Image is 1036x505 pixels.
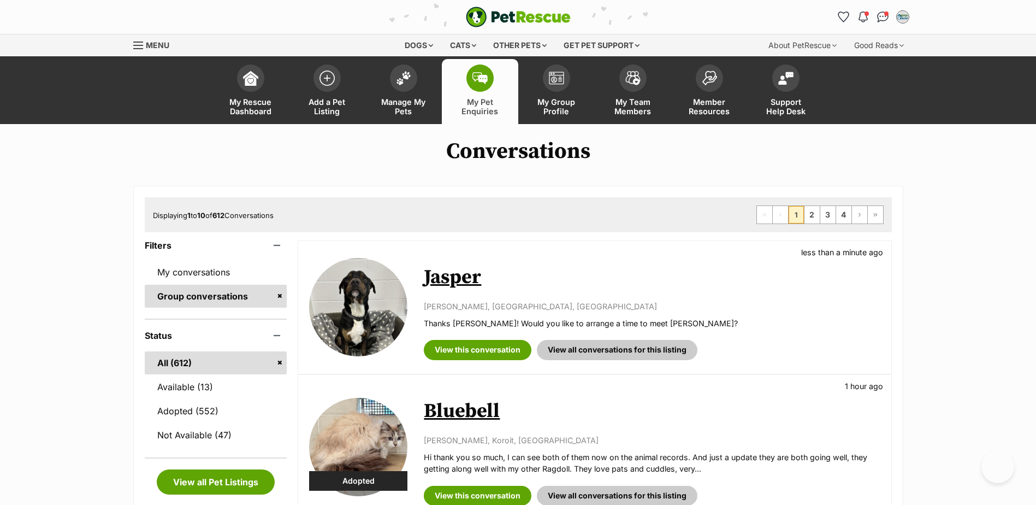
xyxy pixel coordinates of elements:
[595,59,671,124] a: My Team Members
[820,206,836,224] a: Page 3
[133,34,177,54] a: Menu
[859,11,867,22] img: notifications-46538b983faf8c2785f20acdc204bb7945ddae34d4c08c2a6579f10ce5e182be.svg
[518,59,595,124] a: My Group Profile
[424,399,500,424] a: Bluebell
[442,59,518,124] a: My Pet Enquiries
[145,351,287,374] a: All (612)
[608,97,658,116] span: My Team Members
[243,71,258,86] img: dashboard-icon-eb2f2d2d3e046f16d808141f083e7271f6b2e854fb5c12c21221c1fb7104beca.svg
[486,34,554,56] div: Other pets
[537,340,697,360] a: View all conversations for this listing
[424,318,880,329] p: Thanks [PERSON_NAME]! Would you like to arrange a time to meet [PERSON_NAME]?
[556,34,647,56] div: Get pet support
[625,71,641,85] img: team-members-icon-5396bd8760b3fe7c0b43da4ab00e1e3bb1a5d9ba89233759b79545d2d3fc5d0d.svg
[397,34,441,56] div: Dogs
[309,471,407,491] div: Adopted
[789,206,804,224] span: Page 1
[145,240,287,250] header: Filters
[145,375,287,398] a: Available (13)
[424,451,880,475] p: Hi thank you so much, I can see both of them now on the animal records. And just a update they ar...
[145,400,287,422] a: Adopted (552)
[145,331,287,340] header: Status
[303,97,352,116] span: Add a Pet Listing
[852,206,867,224] a: Next page
[472,72,488,84] img: pet-enquiries-icon-7e3ad2cf08bfb03b45e93fb7055b45f3efa6380592205ae92323e6603595dc1f.svg
[671,59,748,124] a: Member Resources
[424,340,531,360] a: View this conversation
[145,261,287,284] a: My conversations
[212,211,224,220] strong: 612
[773,206,788,224] span: Previous page
[197,211,205,220] strong: 10
[319,71,335,86] img: add-pet-listing-icon-0afa8454b4691262ce3f59096e99ab1cd57d4a30225e0717b998d2c9b9846f56.svg
[702,71,717,85] img: member-resources-icon-8e73f808a243e03378d46382f2149f9095a855e16c252ad45f914b54edf8863c.svg
[365,59,442,124] a: Manage My Pets
[981,450,1014,483] iframe: Help Scout Beacon - Open
[145,424,287,447] a: Not Available (47)
[146,40,169,50] span: Menu
[877,11,889,22] img: chat-41dd97257d64d25036548639549fe6c8038ab92f7586957e7f3b1b290dea8141.svg
[897,11,908,22] img: Matisse profile pic
[145,285,287,308] a: Group conversations
[424,265,481,290] a: Jasper
[309,398,407,496] img: Bluebell
[424,301,880,312] p: [PERSON_NAME], [GEOGRAPHIC_DATA], [GEOGRAPHIC_DATA]
[835,8,853,26] a: Favourites
[801,246,883,258] p: less than a minute ago
[894,8,911,26] button: My account
[756,205,884,224] nav: Pagination
[532,97,581,116] span: My Group Profile
[778,72,794,85] img: help-desk-icon-fdf02630f3aa405de69fd3d07c3f3aa587a6932b1a1747fa1d2bba05be0121f9.svg
[466,7,571,27] img: logo-e224e6f780fb5917bec1dbf3a21bbac754714ae5b6737aabdf751b685950b380.svg
[845,380,883,392] p: 1 hour ago
[855,8,872,26] button: Notifications
[685,97,734,116] span: Member Resources
[836,206,851,224] a: Page 4
[466,7,571,27] a: PetRescue
[748,59,824,124] a: Support Help Desk
[212,59,289,124] a: My Rescue Dashboard
[868,206,883,224] a: Last page
[874,8,892,26] a: Conversations
[761,34,844,56] div: About PetRescue
[549,72,564,85] img: group-profile-icon-3fa3cf56718a62981997c0bc7e787c4b2cf8bcc04b72c1350f741eb67cf2f40e.svg
[804,206,820,224] a: Page 2
[846,34,911,56] div: Good Reads
[153,211,274,220] span: Displaying to of Conversations
[309,258,407,356] img: Jasper
[289,59,365,124] a: Add a Pet Listing
[424,434,880,446] p: [PERSON_NAME], Koroit, [GEOGRAPHIC_DATA]
[761,97,810,116] span: Support Help Desk
[157,469,275,495] a: View all Pet Listings
[835,8,911,26] ul: Account quick links
[379,97,428,116] span: Manage My Pets
[187,211,191,220] strong: 1
[455,97,505,116] span: My Pet Enquiries
[226,97,275,116] span: My Rescue Dashboard
[396,71,411,85] img: manage-my-pets-icon-02211641906a0b7f246fdf0571729dbe1e7629f14944591b6c1af311fb30b64b.svg
[442,34,484,56] div: Cats
[757,206,772,224] span: First page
